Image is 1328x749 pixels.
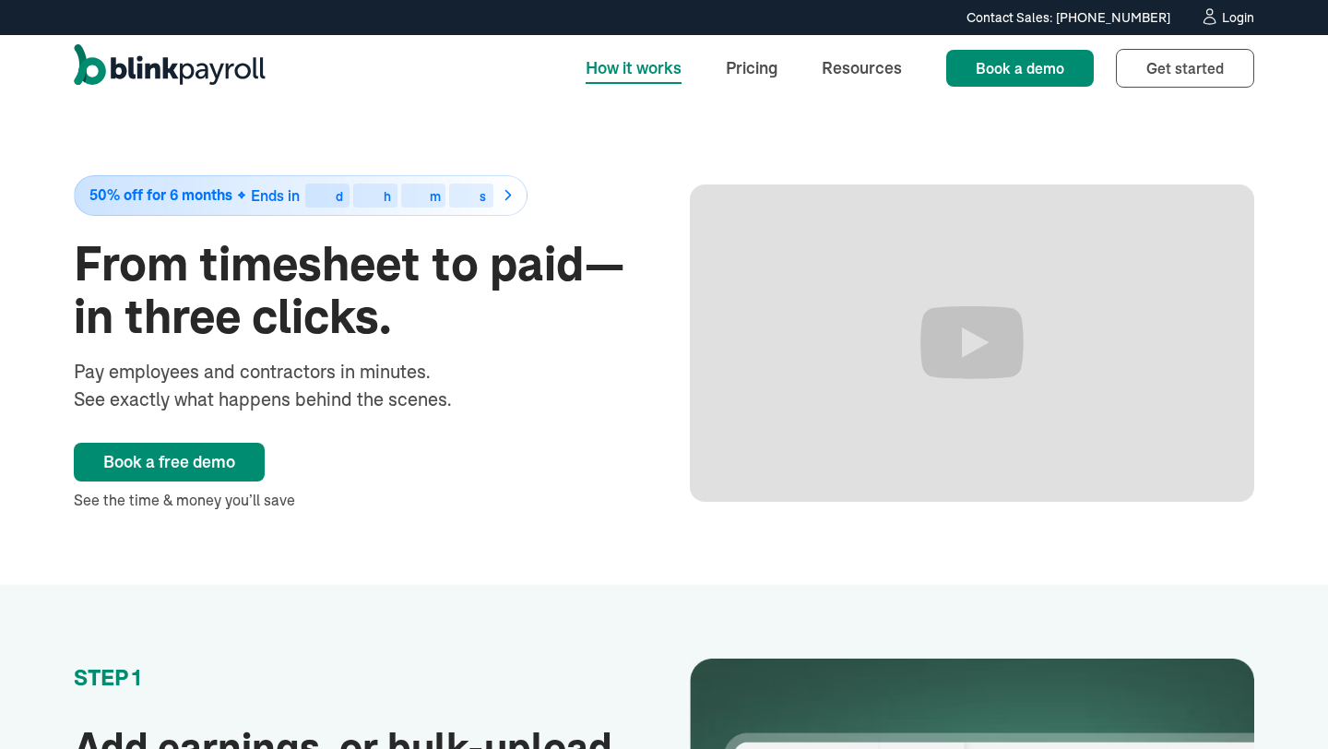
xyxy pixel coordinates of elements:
div: h [384,190,391,203]
a: home [74,44,266,92]
a: 50% off for 6 monthsEnds indhms [74,175,638,216]
a: Login [1200,7,1254,28]
div: Contact Sales: [PHONE_NUMBER] [966,8,1170,28]
div: STEP 1 [74,663,638,695]
a: Book a demo [946,50,1094,87]
div: d [336,190,343,203]
iframe: It's EASY to get started with BlinkParyoll Today! [690,184,1254,502]
span: Book a demo [976,59,1064,77]
a: Get started [1116,49,1254,88]
span: 50% off for 6 months [89,187,232,203]
a: Pricing [711,48,792,88]
div: Login [1222,11,1254,24]
a: Resources [807,48,917,88]
span: Ends in [251,186,300,205]
div: m [430,190,441,203]
span: Get started [1146,59,1224,77]
a: Book a free demo [74,443,265,481]
div: See the time & money you’ll save [74,489,638,511]
h1: From timesheet to paid—in three clicks. [74,238,638,343]
div: Pay employees and contractors in minutes. See exactly what happens behind the scenes. [74,358,487,413]
div: s [480,190,486,203]
a: How it works [571,48,696,88]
